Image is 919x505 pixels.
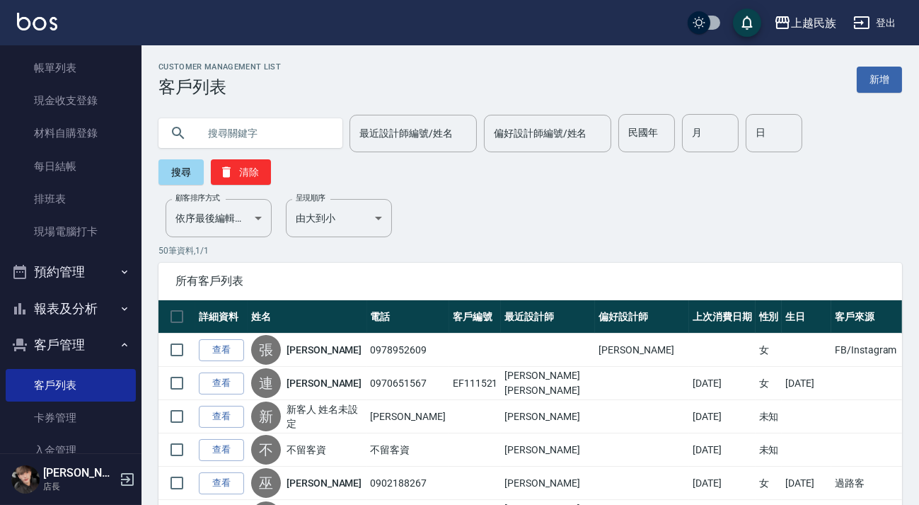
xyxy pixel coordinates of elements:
a: 現場電腦打卡 [6,215,136,248]
td: [DATE] [782,467,831,500]
button: 報表及分析 [6,290,136,327]
td: 過路客 [831,467,902,500]
a: 查看 [199,439,244,461]
button: save [733,8,761,37]
td: [PERSON_NAME] [367,400,449,433]
td: [PERSON_NAME] [501,400,595,433]
a: 查看 [199,406,244,428]
td: 未知 [756,400,782,433]
td: 0970651567 [367,367,449,400]
a: 查看 [199,472,244,494]
p: 50 筆資料, 1 / 1 [158,244,902,257]
a: 每日結帳 [6,150,136,183]
a: 現金收支登錄 [6,84,136,117]
h2: Customer Management List [158,62,281,72]
th: 姓名 [248,300,367,334]
div: 連 [251,368,281,398]
a: 不留客資 [287,443,326,457]
td: [DATE] [782,367,831,400]
div: 不 [251,435,281,465]
h5: [PERSON_NAME] [43,466,115,480]
td: 0978952609 [367,334,449,367]
button: 預約管理 [6,254,136,290]
td: 不留客資 [367,433,449,467]
th: 上次消費日期 [689,300,756,334]
a: 材料自購登錄 [6,117,136,149]
a: [PERSON_NAME] [287,476,362,490]
a: 查看 [199,339,244,361]
td: 未知 [756,433,782,467]
td: 女 [756,467,782,500]
div: 巫 [251,468,281,498]
td: [DATE] [689,400,756,433]
th: 電話 [367,300,449,334]
td: 女 [756,367,782,400]
td: 女 [756,334,782,367]
th: 偏好設計師 [595,300,689,334]
button: 上越民族 [768,8,842,38]
div: 由大到小 [286,199,392,237]
td: [DATE] [689,367,756,400]
td: [PERSON_NAME] [501,433,595,467]
div: 張 [251,335,281,365]
th: 客戶編號 [449,300,502,334]
img: Person [11,465,40,494]
th: 性別 [756,300,782,334]
a: 帳單列表 [6,52,136,84]
td: FB/Instagram [831,334,902,367]
button: 登出 [848,10,902,36]
a: 卡券管理 [6,402,136,434]
a: 客戶列表 [6,369,136,402]
th: 最近設計師 [501,300,595,334]
div: 新 [251,402,281,431]
td: [PERSON_NAME] [501,467,595,500]
td: EF111521 [449,367,502,400]
td: [PERSON_NAME] [595,334,689,367]
button: 客戶管理 [6,327,136,363]
th: 生日 [782,300,831,334]
button: 清除 [211,159,271,185]
input: 搜尋關鍵字 [198,114,331,152]
h3: 客戶列表 [158,77,281,97]
div: 依序最後編輯時間 [166,199,272,237]
td: 0902188267 [367,467,449,500]
a: 入金管理 [6,434,136,467]
a: 新增 [857,67,902,93]
th: 客戶來源 [831,300,902,334]
td: [PERSON_NAME][PERSON_NAME] [501,367,595,400]
a: 查看 [199,373,244,395]
label: 顧客排序方式 [175,193,220,203]
span: 所有客戶列表 [175,274,885,288]
div: 上越民族 [791,14,836,32]
th: 詳細資料 [195,300,248,334]
td: [DATE] [689,433,756,467]
a: [PERSON_NAME] [287,343,362,357]
a: [PERSON_NAME] [287,376,362,390]
button: 搜尋 [158,159,204,185]
img: Logo [17,13,57,30]
a: 排班表 [6,183,136,215]
td: [DATE] [689,467,756,500]
a: 新客人 姓名未設定 [287,402,364,431]
label: 呈現順序 [296,193,325,203]
p: 店長 [43,480,115,493]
